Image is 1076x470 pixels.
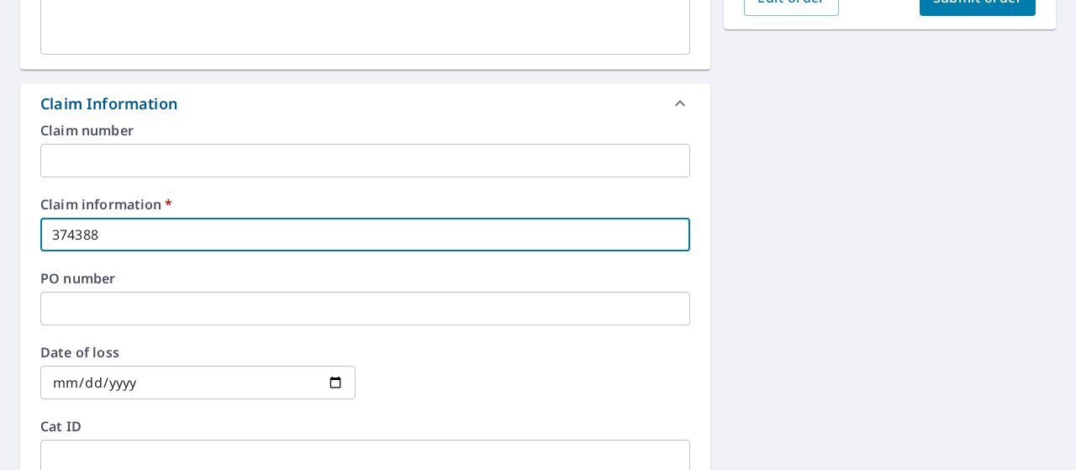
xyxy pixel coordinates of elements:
label: Cat ID [40,420,690,433]
label: PO number [40,272,690,285]
div: Claim Information [40,92,177,115]
label: Claim number [40,124,690,137]
label: Claim information [40,198,690,211]
div: Claim Information [20,83,710,124]
label: Date of loss [40,346,356,359]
